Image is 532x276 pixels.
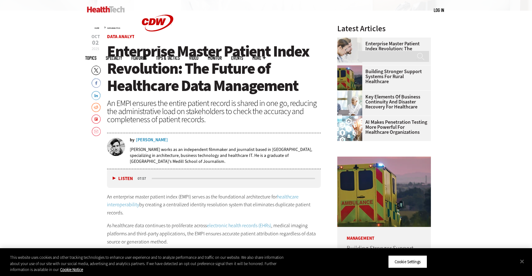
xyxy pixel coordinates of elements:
[107,138,125,156] img: nathan eddy
[337,65,362,90] img: ambulance driving down country road at sunset
[337,65,365,70] a: ambulance driving down country road at sunset
[107,41,309,96] span: Enterprise Master Patient Index Revolution: The Future of Healthcare Data Management
[207,222,271,229] a: electronic health records (EHRs)
[131,56,147,60] a: Features
[337,120,427,135] a: AI Makes Penetration Testing More Powerful for Healthcare Organizations
[337,227,431,241] p: Management
[337,91,365,96] a: incident response team discusses around a table
[337,38,362,63] img: medical researchers look at data on desktop monitor
[134,41,181,48] a: CDW
[107,222,321,246] p: As healthcare data continues to proliferate across , medical imaging platforms and third-party ap...
[113,176,133,181] button: Listen
[130,147,321,164] p: [PERSON_NAME] works as an independent filmmaker and journalist based in [GEOGRAPHIC_DATA], specia...
[337,94,427,109] a: Key Elements of Business Continuity and Disaster Recovery for Healthcare
[107,193,321,217] p: An enterprise master patient index (EMPI) serves as the foundational architecture for by creating...
[388,255,427,268] button: Cookie Settings
[347,244,420,259] a: Building Stronger Support Systems for Rural Healthcare
[337,157,431,227] img: ambulance driving down country road at sunset
[87,6,125,13] img: Home
[130,138,134,142] span: by
[337,91,362,116] img: incident response team discusses around a table
[10,254,293,273] div: This website uses cookies and other tracking technologies to enhance user experience and to analy...
[107,169,321,188] div: media player
[85,56,96,60] span: Topics
[337,116,365,121] a: Healthcare and hacking concept
[515,254,529,268] button: Close
[337,116,362,141] img: Healthcare and hacking concept
[136,138,168,142] a: [PERSON_NAME]
[434,7,444,13] a: Log in
[208,56,222,60] a: MonITor
[106,56,122,60] span: Specialty
[60,267,83,272] a: More information about your privacy
[189,56,198,60] a: Video
[434,7,444,13] div: User menu
[231,56,243,60] a: Events
[156,56,180,60] a: Tips & Tactics
[252,56,266,60] span: More
[107,99,321,123] div: An EMPI ensures the entire patient record is shared in one go, reducing the administrative load o...
[137,176,151,181] div: duration
[337,69,427,84] a: Building Stronger Support Systems for Rural Healthcare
